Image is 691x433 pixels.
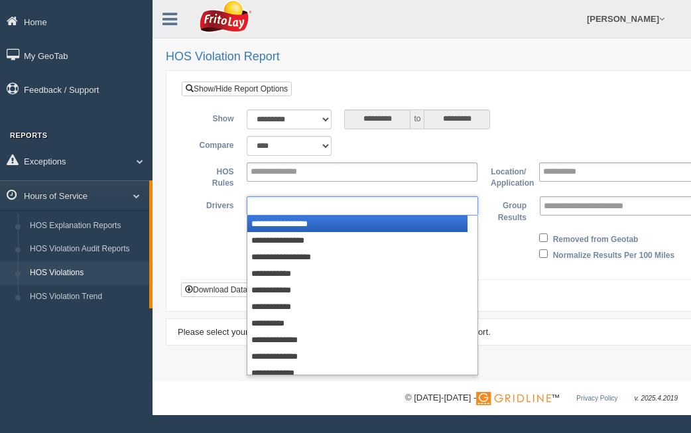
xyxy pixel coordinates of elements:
[635,395,678,402] span: v. 2025.4.2019
[476,392,551,405] img: Gridline
[178,327,491,337] span: Please select your filter options above and click "Apply Filters" to view your report.
[24,214,149,238] a: HOS Explanation Reports
[485,196,533,223] label: Group Results
[553,230,639,246] label: Removed from Geotab
[181,282,251,297] button: Download Data
[24,261,149,285] a: HOS Violations
[484,162,533,190] label: Location/ Application
[553,246,674,262] label: Normalize Results Per 100 Miles
[24,237,149,261] a: HOS Violation Audit Reports
[182,82,292,96] a: Show/Hide Report Options
[192,162,240,190] label: HOS Rules
[192,196,240,212] label: Drivers
[24,285,149,309] a: HOS Violation Trend
[410,109,424,129] span: to
[192,136,240,152] label: Compare
[192,109,240,125] label: Show
[166,50,678,64] h2: HOS Violation Report
[576,395,617,402] a: Privacy Policy
[405,391,678,405] div: © [DATE]-[DATE] - ™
